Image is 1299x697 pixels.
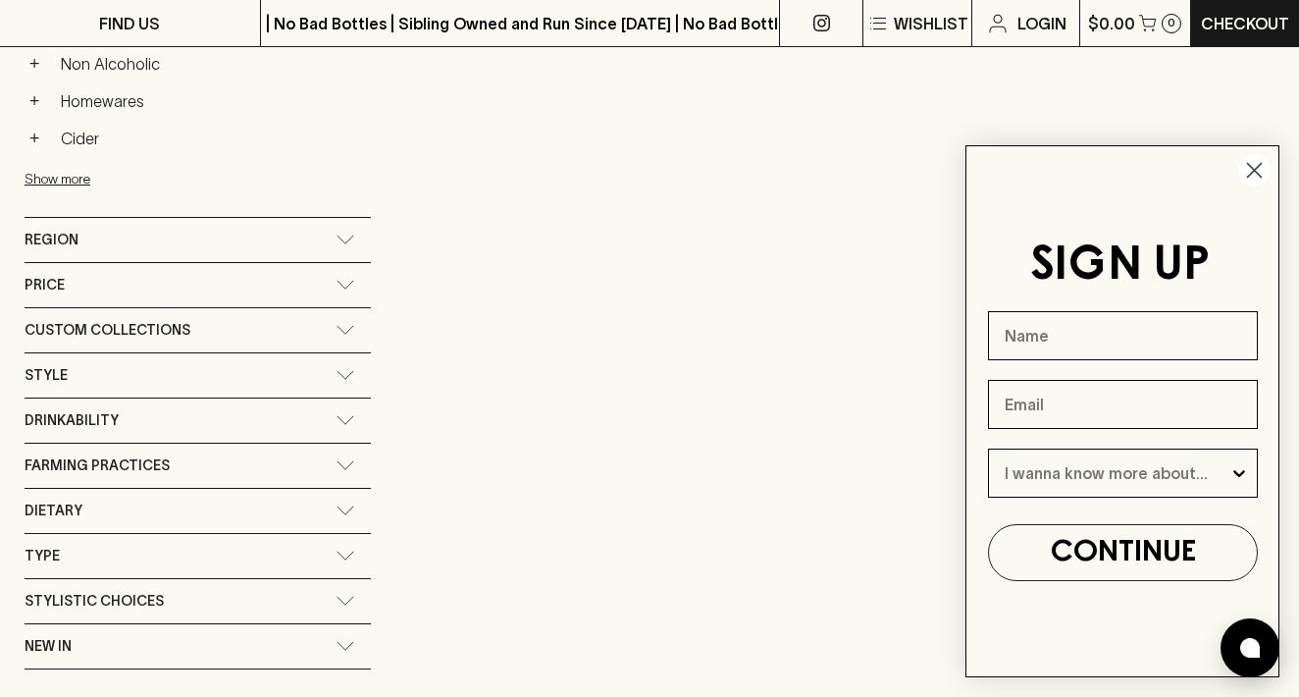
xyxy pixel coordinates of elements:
[946,126,1299,697] div: FLYOUT Form
[25,91,44,111] button: +
[52,84,371,118] a: Homewares
[25,353,371,398] div: Style
[25,399,371,443] div: Drinkability
[1237,153,1272,188] button: Close dialog
[25,499,82,523] span: Dietary
[1240,638,1260,658] img: bubble-icon
[25,308,371,352] div: Custom Collections
[25,159,282,199] button: Show more
[25,273,65,297] span: Price
[25,129,44,148] button: +
[25,489,371,533] div: Dietary
[25,589,164,614] span: Stylistic Choices
[25,363,68,388] span: Style
[1168,18,1175,28] p: 0
[1229,450,1249,497] button: Show Options
[25,444,371,488] div: Farming Practices
[1005,450,1229,497] input: I wanna know more about...
[25,544,60,568] span: Type
[52,47,371,80] a: Non Alcoholic
[25,318,190,343] span: Custom Collections
[25,634,72,659] span: New In
[25,218,371,262] div: Region
[25,228,78,252] span: Region
[25,263,371,307] div: Price
[1201,12,1289,35] p: Checkout
[988,524,1258,581] button: CONTINUE
[1030,243,1210,289] span: SIGN UP
[25,534,371,578] div: Type
[99,12,160,35] p: FIND US
[988,380,1258,429] input: Email
[1088,12,1135,35] p: $0.00
[25,579,371,623] div: Stylistic Choices
[25,624,371,669] div: New In
[25,454,170,478] span: Farming Practices
[52,122,371,155] a: Cider
[1017,12,1066,35] p: Login
[988,311,1258,360] input: Name
[894,12,968,35] p: Wishlist
[25,54,44,74] button: +
[25,408,119,433] span: Drinkability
